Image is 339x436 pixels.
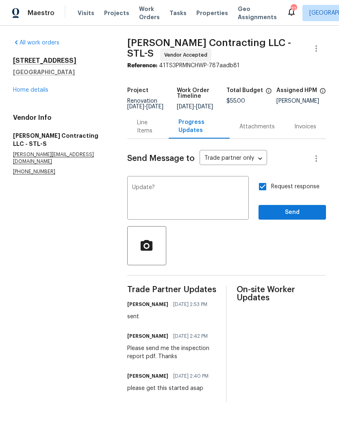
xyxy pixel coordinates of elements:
span: Maestro [28,9,54,17]
h6: [PERSON_NAME] [127,332,168,340]
div: Invoices [294,123,316,131]
h5: Total Budget [226,88,263,93]
span: [PERSON_NAME] Contracting LLC - STL-S [127,38,291,58]
div: Progress Updates [178,118,220,134]
a: Home details [13,87,48,93]
div: Attachments [239,123,275,131]
h5: [PERSON_NAME] Contracting LLC - STL-S [13,132,108,148]
span: [DATE] 2:53 PM [173,300,207,308]
span: The total cost of line items that have been proposed by Opendoor. This sum includes line items th... [265,88,272,98]
a: All work orders [13,40,59,46]
span: [DATE] [196,104,213,110]
span: Renovation [127,98,163,110]
span: - [177,104,213,110]
div: Line Items [137,119,159,135]
span: On-site Worker Updates [237,286,326,302]
span: Tasks [169,10,187,16]
span: Send Message to [127,154,195,163]
h4: Vendor Info [13,114,108,122]
span: Vendor Accepted [164,51,211,59]
span: Properties [196,9,228,17]
span: [DATE] 2:40 PM [173,372,209,380]
h6: [PERSON_NAME] [127,372,168,380]
div: [PERSON_NAME] [276,98,326,104]
h5: Project [127,88,148,93]
span: Trade Partner Updates [127,286,217,294]
div: 21 [291,5,296,13]
span: Send [265,207,319,218]
div: 41TS3PRMNCHWP-787aadb81 [127,62,326,70]
h5: Work Order Timeline [177,88,226,99]
span: [DATE] [177,104,194,110]
span: - [127,104,163,110]
span: [DATE] [146,104,163,110]
button: Send [259,205,326,220]
span: Geo Assignments [238,5,277,21]
span: The hpm assigned to this work order. [319,88,326,98]
span: Request response [271,183,319,191]
div: Trade partner only [200,152,267,165]
div: sent [127,313,212,321]
span: $55.00 [226,98,245,104]
span: Projects [104,9,129,17]
span: [DATE] [127,104,144,110]
h5: Assigned HPM [276,88,317,93]
h6: [PERSON_NAME] [127,300,168,308]
b: Reference: [127,63,157,68]
div: please get this started asap [127,384,213,392]
span: Work Orders [139,5,160,21]
div: Please send me the inspection report pdf. Thanks [127,344,217,361]
textarea: Update? [132,185,244,213]
span: Visits [78,9,94,17]
span: [DATE] 2:42 PM [173,332,208,340]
